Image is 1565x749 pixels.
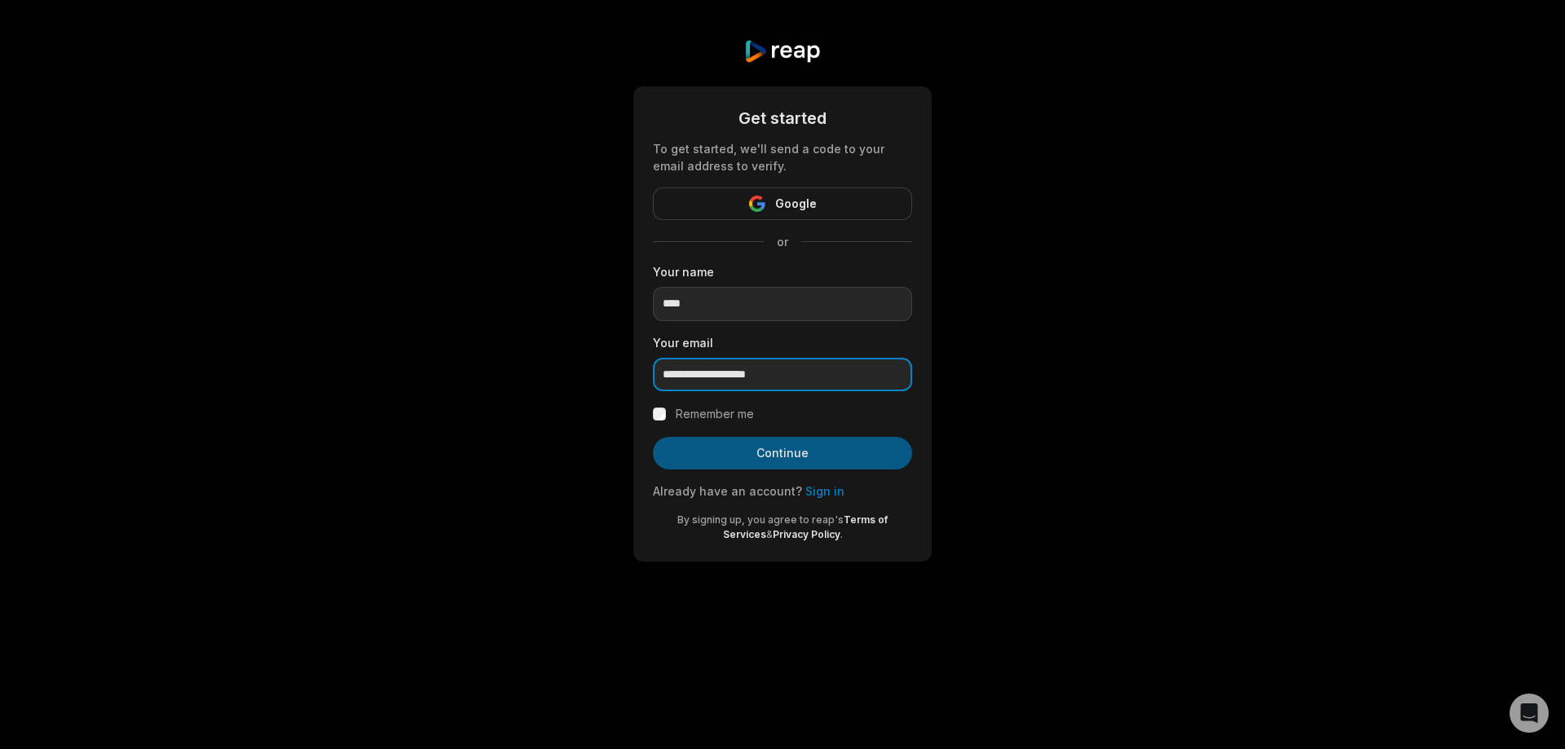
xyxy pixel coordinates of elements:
[676,404,754,424] label: Remember me
[775,194,817,214] span: Google
[1510,694,1549,733] div: Open Intercom Messenger
[766,528,773,540] span: &
[653,437,912,469] button: Continue
[677,513,844,526] span: By signing up, you agree to reap's
[773,528,840,540] a: Privacy Policy
[653,334,912,351] label: Your email
[805,484,844,498] a: Sign in
[743,39,821,64] img: reap
[840,528,843,540] span: .
[653,263,912,280] label: Your name
[653,140,912,174] div: To get started, we'll send a code to your email address to verify.
[764,233,801,250] span: or
[653,106,912,130] div: Get started
[653,484,802,498] span: Already have an account?
[653,187,912,220] button: Google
